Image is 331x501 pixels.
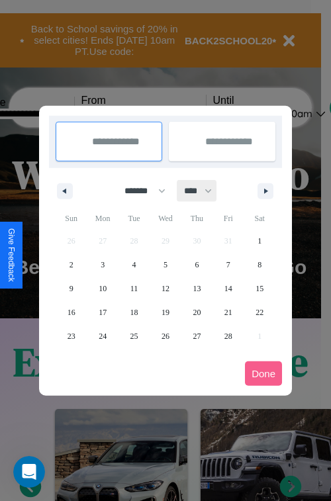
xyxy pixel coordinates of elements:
[130,300,138,324] span: 18
[99,277,107,300] span: 10
[118,277,150,300] button: 11
[56,300,87,324] button: 16
[244,253,275,277] button: 8
[70,253,73,277] span: 2
[181,300,213,324] button: 20
[181,208,213,229] span: Thu
[181,277,213,300] button: 13
[118,253,150,277] button: 4
[150,253,181,277] button: 5
[87,253,118,277] button: 3
[256,300,263,324] span: 22
[7,228,16,282] div: Give Feedback
[245,361,282,386] button: Done
[68,324,75,348] span: 23
[150,300,181,324] button: 19
[162,300,169,324] span: 19
[258,253,261,277] span: 8
[213,324,244,348] button: 28
[118,300,150,324] button: 18
[244,277,275,300] button: 15
[193,277,201,300] span: 13
[224,300,232,324] span: 21
[244,208,275,229] span: Sat
[213,253,244,277] button: 7
[164,253,167,277] span: 5
[56,253,87,277] button: 2
[99,324,107,348] span: 24
[68,300,75,324] span: 16
[130,277,138,300] span: 11
[224,277,232,300] span: 14
[118,324,150,348] button: 25
[193,324,201,348] span: 27
[226,253,230,277] span: 7
[70,277,73,300] span: 9
[150,277,181,300] button: 12
[118,208,150,229] span: Tue
[181,324,213,348] button: 27
[195,253,199,277] span: 6
[162,277,169,300] span: 12
[87,277,118,300] button: 10
[213,277,244,300] button: 14
[87,208,118,229] span: Mon
[87,324,118,348] button: 24
[13,456,45,488] iframe: Intercom live chat
[258,229,261,253] span: 1
[56,208,87,229] span: Sun
[224,324,232,348] span: 28
[181,253,213,277] button: 6
[56,324,87,348] button: 23
[213,300,244,324] button: 21
[244,300,275,324] button: 22
[132,253,136,277] span: 4
[56,277,87,300] button: 9
[99,300,107,324] span: 17
[256,277,263,300] span: 15
[150,208,181,229] span: Wed
[101,253,105,277] span: 3
[193,300,201,324] span: 20
[162,324,169,348] span: 26
[87,300,118,324] button: 17
[244,229,275,253] button: 1
[150,324,181,348] button: 26
[130,324,138,348] span: 25
[213,208,244,229] span: Fri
